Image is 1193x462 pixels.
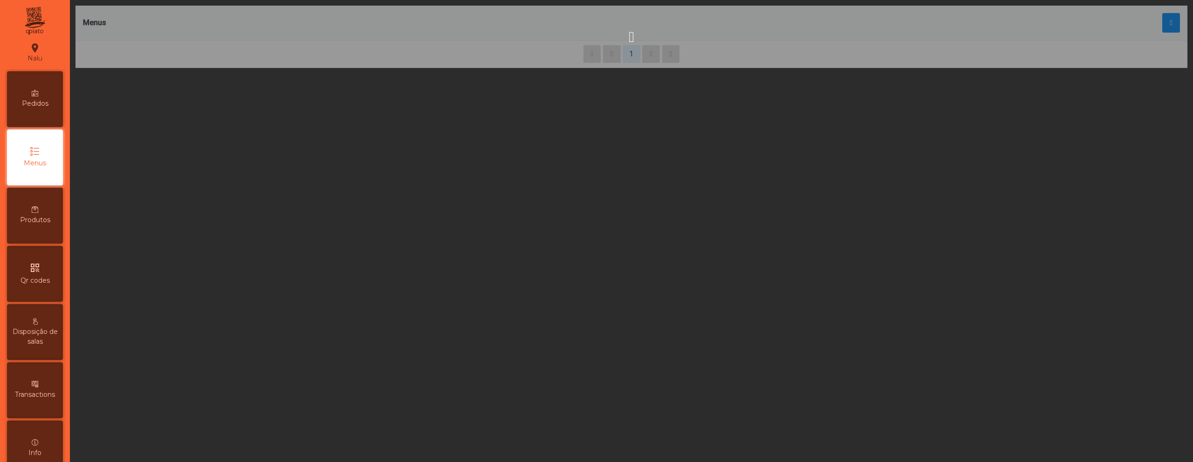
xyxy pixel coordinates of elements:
[27,41,42,64] div: Nalu
[22,99,48,109] span: Pedidos
[29,262,41,273] i: qr_code
[23,5,46,37] img: qpiato
[24,158,46,168] span: Menus
[21,276,50,285] span: Qr codes
[29,42,41,54] i: location_on
[28,448,41,458] span: Info
[15,390,55,400] span: Transactions
[9,327,61,346] span: Disposição de salas
[20,215,50,225] span: Produtos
